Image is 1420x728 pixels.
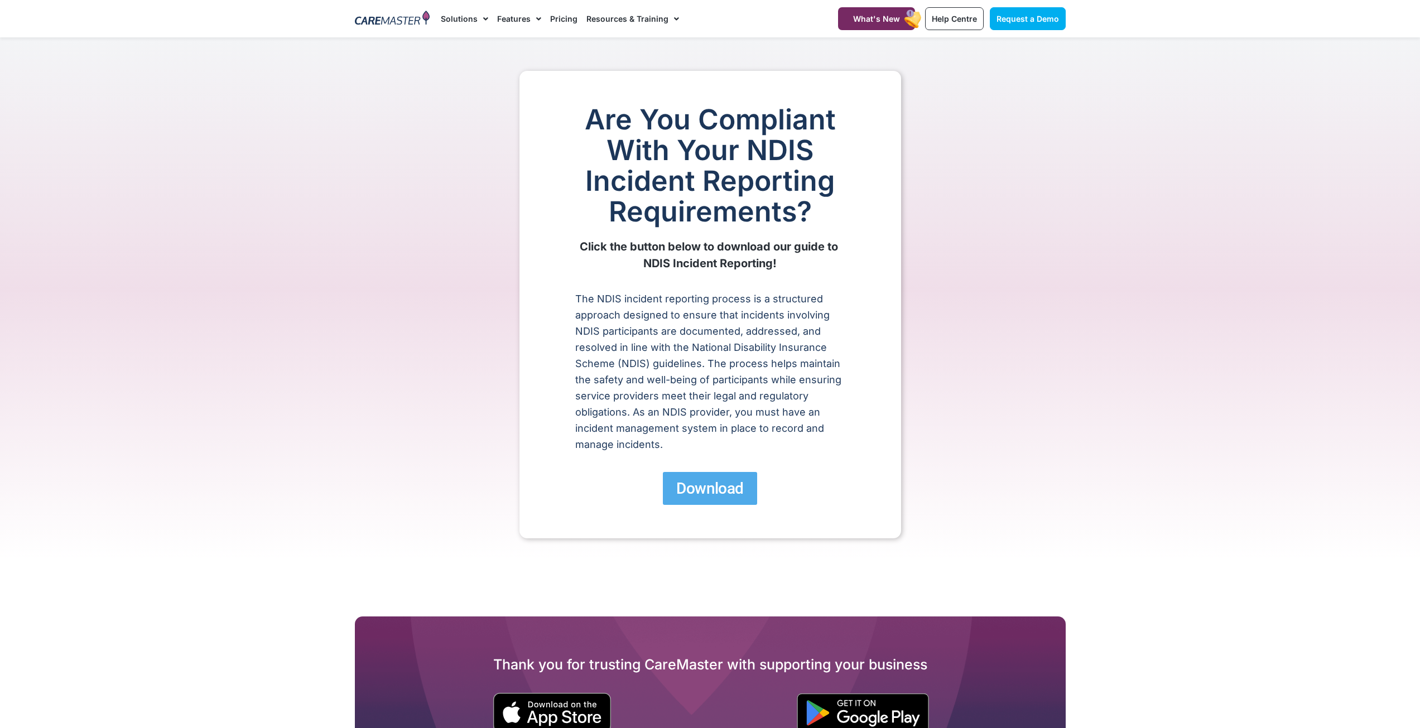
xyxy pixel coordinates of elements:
[932,14,977,23] span: Help Centre
[575,291,845,452] p: The NDIS incident reporting process is a structured approach designed to ensure that incidents in...
[997,14,1059,23] span: Request a Demo
[990,7,1066,30] a: Request a Demo
[575,104,845,227] h1: Are You Compliant With Your NDIS Incident Reporting Requirements?
[676,479,743,498] span: Download
[663,472,757,505] a: Download
[838,7,915,30] a: What's New
[355,11,430,27] img: CareMaster Logo
[580,240,841,270] b: Click the button below to download our guide to NDIS Incident Reporting!
[355,655,1066,673] h2: Thank you for trusting CareMaster with supporting your business
[925,7,984,30] a: Help Centre
[853,14,900,23] span: What's New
